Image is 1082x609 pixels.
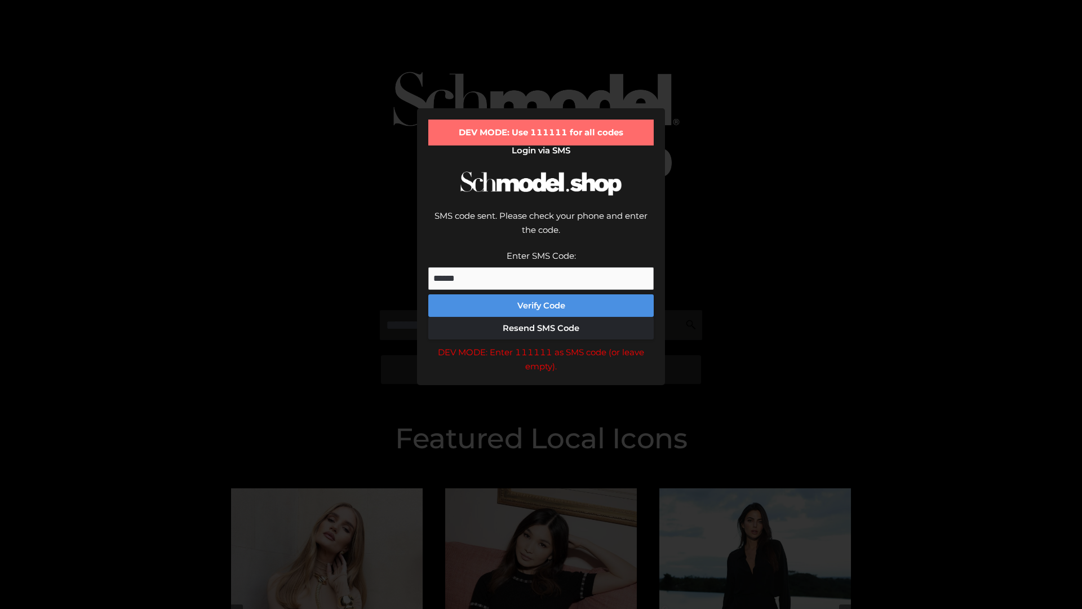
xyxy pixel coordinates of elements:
button: Resend SMS Code [428,317,654,339]
h2: Login via SMS [428,145,654,156]
button: Verify Code [428,294,654,317]
div: DEV MODE: Use 111111 for all codes [428,120,654,145]
div: DEV MODE: Enter 111111 as SMS code (or leave empty). [428,345,654,374]
label: Enter SMS Code: [507,250,576,261]
img: Schmodel Logo [456,161,626,206]
div: SMS code sent. Please check your phone and enter the code. [428,209,654,249]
